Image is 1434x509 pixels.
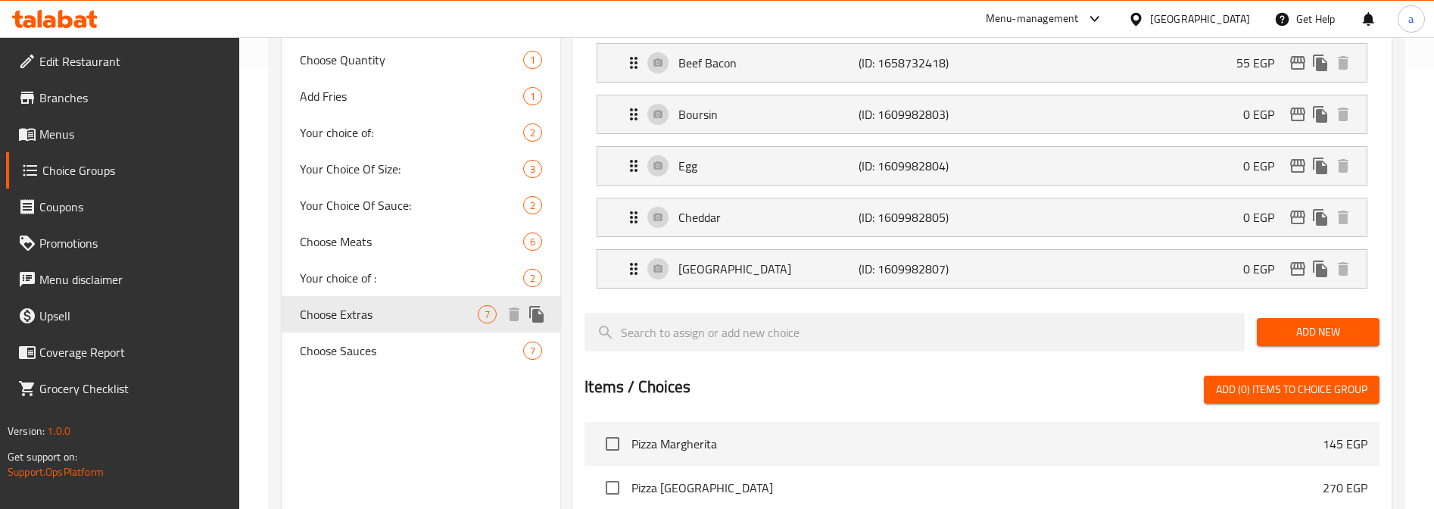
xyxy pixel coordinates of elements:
button: duplicate [1309,258,1332,280]
div: Choices [523,123,542,142]
a: Coupons [6,189,239,225]
span: 1 [524,89,541,104]
button: duplicate [525,303,548,326]
div: Expand [597,95,1367,133]
span: 6 [524,235,541,249]
span: Choice Groups [42,161,227,180]
a: Branches [6,80,239,116]
span: Promotions [39,234,227,252]
span: Add New [1269,323,1367,342]
li: Expand [585,243,1379,295]
li: Expand [585,192,1379,243]
span: 1.0.0 [47,421,70,441]
span: Get support on: [8,447,77,467]
div: Choices [523,51,542,69]
span: Version: [8,421,45,441]
p: (ID: 1658732418) [859,54,978,72]
span: Grocery Checklist [39,379,227,398]
a: Support.OpsPlatform [8,462,104,482]
p: Beef Bacon [678,54,859,72]
div: Choose Quantity1 [282,42,561,78]
div: Expand [597,44,1367,82]
a: Promotions [6,225,239,261]
p: 0 EGP [1243,260,1286,278]
span: 7 [479,308,496,322]
div: Your choice of:2 [282,114,561,151]
span: Choose Quantity [300,51,523,69]
button: edit [1286,103,1309,126]
a: Upsell [6,298,239,334]
div: Expand [597,250,1367,288]
span: Add Fries [300,87,523,105]
span: Branches [39,89,227,107]
div: Expand [597,198,1367,236]
p: (ID: 1609982807) [859,260,978,278]
button: edit [1286,155,1309,177]
span: 2 [524,198,541,213]
div: Choices [478,305,497,323]
a: Choice Groups [6,152,239,189]
span: Menu disclaimer [39,270,227,289]
div: Choose Meats6 [282,223,561,260]
p: 145 EGP [1323,435,1367,453]
button: duplicate [1309,155,1332,177]
div: Add Fries1 [282,78,561,114]
div: Choices [523,160,542,178]
p: 0 EGP [1243,208,1286,226]
button: Add (0) items to choice group [1204,376,1379,404]
button: delete [1332,206,1355,229]
li: Expand [585,37,1379,89]
div: Choose Extras7deleteduplicate [282,296,561,333]
button: edit [1286,258,1309,280]
input: search [585,313,1245,351]
span: 1 [524,53,541,67]
p: 55 EGP [1236,54,1286,72]
span: Upsell [39,307,227,325]
span: Choose Extras [300,305,478,323]
div: Choices [523,87,542,105]
p: Egg [678,157,859,175]
a: Coverage Report [6,334,239,370]
span: 7 [524,344,541,358]
p: [GEOGRAPHIC_DATA] [678,260,859,278]
button: duplicate [1309,206,1332,229]
p: Cheddar [678,208,859,226]
span: Your Choice Of Size: [300,160,523,178]
button: Add New [1257,318,1379,346]
div: [GEOGRAPHIC_DATA] [1150,11,1250,27]
button: delete [503,303,525,326]
button: duplicate [1309,52,1332,74]
div: Your Choice Of Sauce:2 [282,187,561,223]
a: Edit Restaurant [6,43,239,80]
span: Your choice of : [300,269,523,287]
span: Your Choice Of Sauce: [300,196,523,214]
p: (ID: 1609982804) [859,157,978,175]
p: 270 EGP [1323,479,1367,497]
span: Choose Sauces [300,342,523,360]
span: Select choice [597,472,628,504]
p: Boursin [678,105,859,123]
p: 0 EGP [1243,157,1286,175]
button: delete [1332,258,1355,280]
div: Choices [523,196,542,214]
button: edit [1286,52,1309,74]
div: Expand [597,147,1367,185]
button: delete [1332,52,1355,74]
button: duplicate [1309,103,1332,126]
div: Choices [523,342,542,360]
div: Your Choice Of Size:3 [282,151,561,187]
span: Pizza Margherita [631,435,1323,453]
a: Menu disclaimer [6,261,239,298]
span: Your choice of: [300,123,523,142]
span: Menus [39,125,227,143]
span: Edit Restaurant [39,52,227,70]
span: Pizza [GEOGRAPHIC_DATA] [631,479,1323,497]
span: Add (0) items to choice group [1216,380,1367,399]
h2: Items / Choices [585,376,691,398]
p: (ID: 1609982805) [859,208,978,226]
li: Expand [585,140,1379,192]
span: Coverage Report [39,343,227,361]
span: 2 [524,271,541,286]
span: 2 [524,126,541,140]
div: Choices [523,269,542,287]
